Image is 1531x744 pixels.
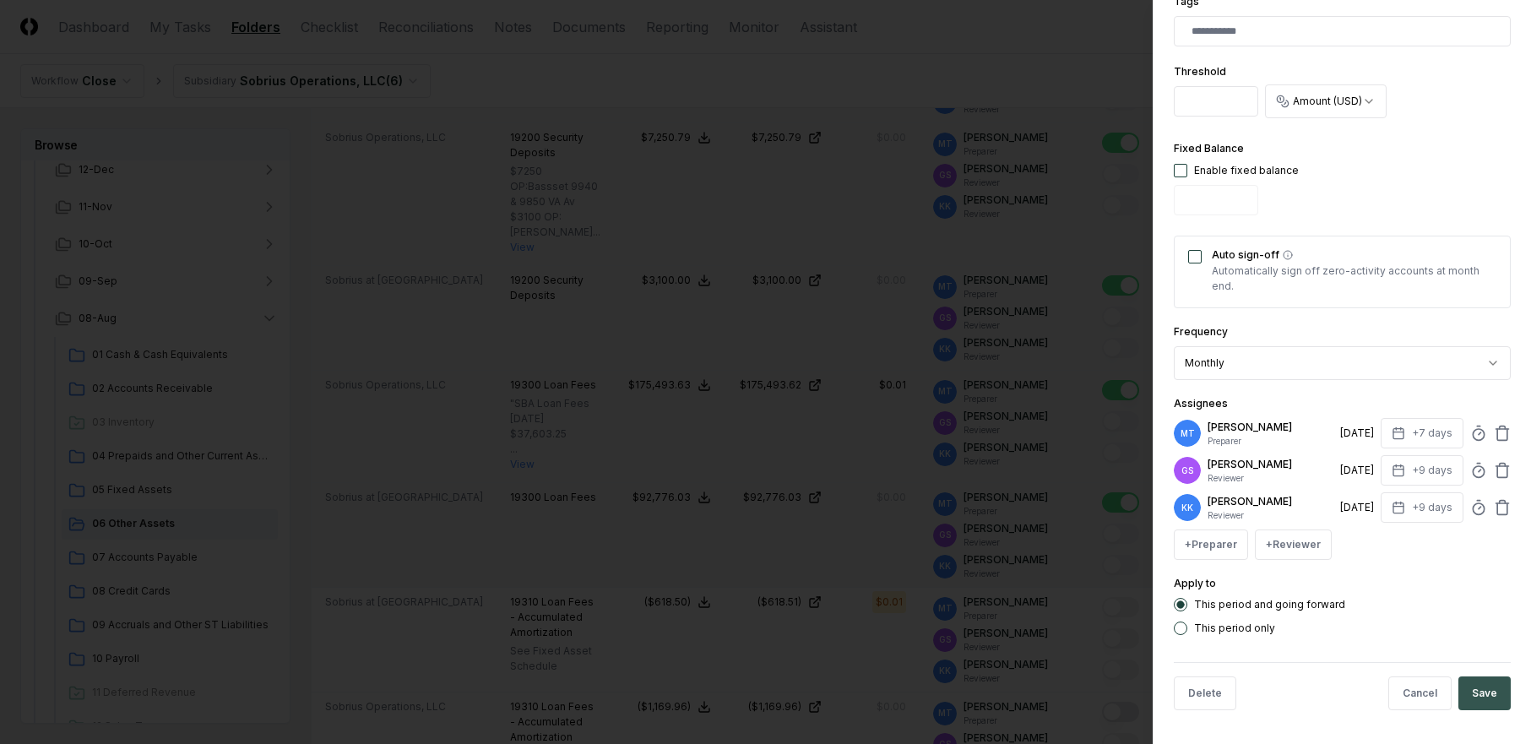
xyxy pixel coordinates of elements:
label: Threshold [1174,65,1226,78]
span: KK [1181,502,1193,514]
p: [PERSON_NAME] [1208,494,1333,509]
div: [DATE] [1340,426,1374,441]
div: [DATE] [1340,500,1374,515]
p: [PERSON_NAME] [1208,457,1333,472]
div: [DATE] [1340,463,1374,478]
button: +Preparer [1174,529,1248,560]
button: Auto sign-off [1283,250,1293,260]
div: Enable fixed balance [1194,163,1299,178]
label: Frequency [1174,325,1228,338]
p: Reviewer [1208,472,1333,485]
button: +9 days [1381,455,1463,486]
p: Automatically sign off zero-activity accounts at month end. [1212,263,1496,294]
p: Reviewer [1208,509,1333,522]
button: Save [1458,676,1511,710]
p: [PERSON_NAME] [1208,420,1333,435]
button: +Reviewer [1255,529,1332,560]
label: Fixed Balance [1174,142,1244,155]
label: Apply to [1174,577,1216,589]
button: Cancel [1388,676,1452,710]
span: GS [1181,464,1193,477]
span: MT [1181,427,1195,440]
button: Delete [1174,676,1236,710]
label: Assignees [1174,397,1228,410]
label: This period only [1194,623,1275,633]
button: +9 days [1381,492,1463,523]
p: Preparer [1208,435,1333,448]
label: This period and going forward [1194,600,1345,610]
button: +7 days [1381,418,1463,448]
label: Auto sign-off [1212,250,1496,260]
